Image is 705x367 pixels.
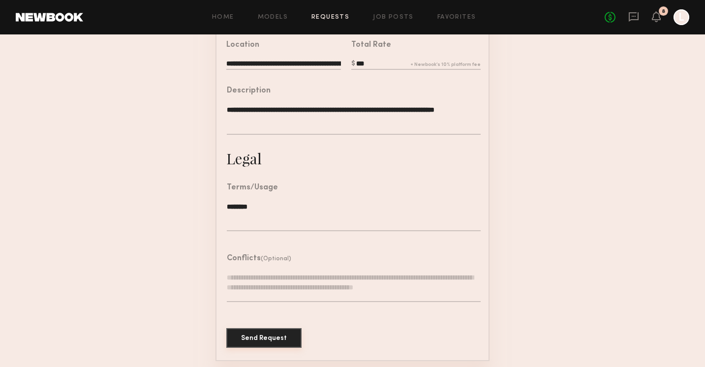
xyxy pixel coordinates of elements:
div: Location [226,41,259,49]
header: Conflicts [227,255,291,263]
a: Job Posts [373,14,414,21]
button: Send Request [226,328,302,348]
a: L [674,9,689,25]
a: Requests [311,14,349,21]
div: Total Rate [351,41,391,49]
a: Home [212,14,234,21]
a: Models [258,14,288,21]
a: Favorites [437,14,476,21]
span: (Optional) [261,256,291,262]
div: Description [227,87,271,95]
div: Legal [226,149,262,168]
div: 8 [662,9,665,14]
div: Terms/Usage [227,184,278,192]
